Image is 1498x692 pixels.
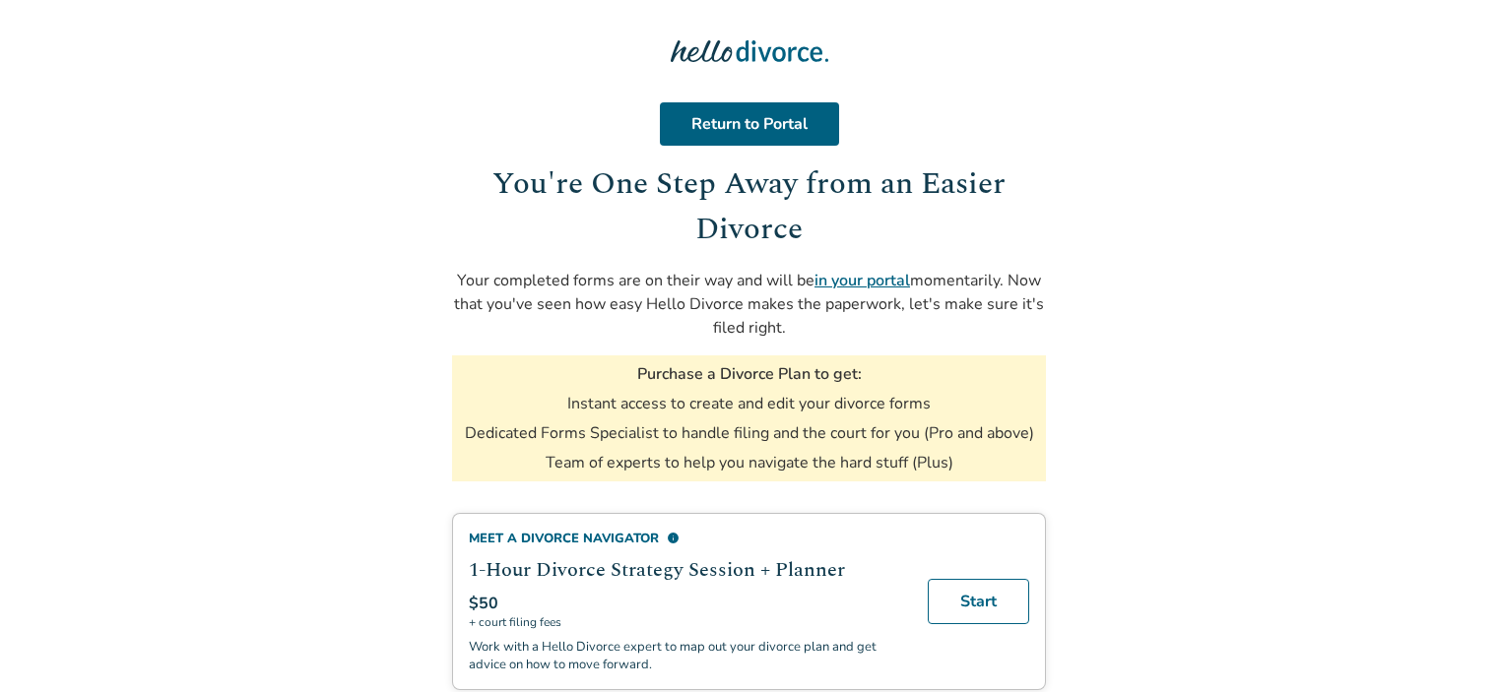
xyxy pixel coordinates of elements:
[671,31,828,71] img: Hello Divorce Logo
[469,593,498,614] span: $50
[814,270,910,291] a: in your portal
[567,393,931,414] li: Instant access to create and edit your divorce forms
[928,579,1029,624] a: Start
[469,530,904,547] div: Meet a divorce navigator
[469,638,904,673] p: Work with a Hello Divorce expert to map out your divorce plan and get advice on how to move forward.
[452,161,1046,253] h1: You're One Step Away from an Easier Divorce
[452,269,1046,340] p: Your completed forms are on their way and will be momentarily. Now that you've seen how easy Hell...
[667,532,680,544] span: info
[469,555,904,585] h2: 1-Hour Divorce Strategy Session + Planner
[660,102,839,146] a: Return to Portal
[546,452,953,473] li: Team of experts to help you navigate the hard stuff (Plus)
[469,614,904,630] span: + court filing fees
[465,422,1034,444] li: Dedicated Forms Specialist to handle filing and the court for you (Pro and above)
[637,363,862,385] h3: Purchase a Divorce Plan to get:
